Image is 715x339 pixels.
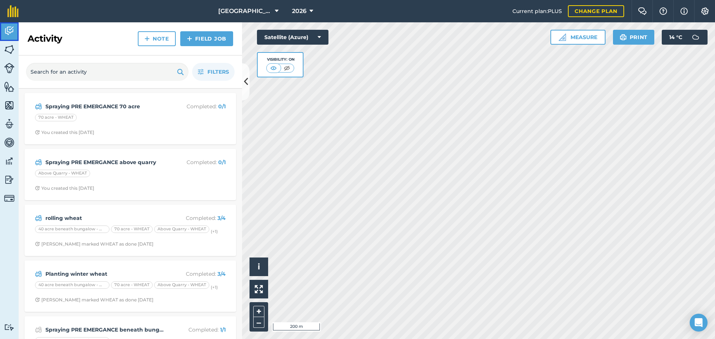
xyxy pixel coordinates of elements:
[45,270,163,278] strong: Planting winter wheat
[35,281,109,289] div: 40 acre beneath bungalow - WHEAT
[255,285,263,293] img: Four arrows, one pointing top left, one top right, one bottom right and the last bottom left
[613,30,655,45] button: Print
[154,226,209,233] div: Above Quarry - WHEAT
[4,324,15,331] img: svg+xml;base64,PD94bWwgdmVyc2lvbj0iMS4wIiBlbmNvZGluZz0idXRmLTgiPz4KPCEtLSBHZW5lcmF0b3I6IEFkb2JlIE...
[220,326,226,333] strong: 1 / 1
[211,285,218,290] small: (+ 1 )
[4,63,15,73] img: svg+xml;base64,PD94bWwgdmVyc2lvbj0iMS4wIiBlbmNvZGluZz0idXRmLTgiPz4KPCEtLSBHZW5lcmF0b3I6IEFkb2JlIE...
[258,262,260,271] span: i
[250,258,268,276] button: i
[154,281,209,289] div: Above Quarry - WHEAT
[218,7,272,16] span: [GEOGRAPHIC_DATA]
[7,5,19,17] img: fieldmargin Logo
[35,102,42,111] img: svg+xml;base64,PD94bWwgdmVyc2lvbj0iMS4wIiBlbmNvZGluZz0idXRmLTgiPz4KPCEtLSBHZW5lcmF0b3I6IEFkb2JlIE...
[680,7,688,16] img: svg+xml;base64,PHN2ZyB4bWxucz0iaHR0cDovL3d3dy53My5vcmcvMjAwMC9zdmciIHdpZHRoPSIxNyIgaGVpZ2h0PSIxNy...
[35,114,77,121] div: 70 acre - WHEAT
[45,102,163,111] strong: Spraying PRE EMERGANCE 70 acre
[4,81,15,92] img: svg+xml;base64,PHN2ZyB4bWxucz0iaHR0cDovL3d3dy53My5vcmcvMjAwMC9zdmciIHdpZHRoPSI1NiIgaGVpZ2h0PSI2MC...
[211,229,218,234] small: (+ 1 )
[35,185,94,191] div: You created this [DATE]
[35,158,42,167] img: svg+xml;base64,PD94bWwgdmVyc2lvbj0iMS4wIiBlbmNvZGluZz0idXRmLTgiPz4KPCEtLSBHZW5lcmF0b3I6IEFkb2JlIE...
[29,209,232,252] a: rolling wheatCompleted: 3/440 acre beneath bungalow - WHEAT70 acre - WHEATAbove Quarry - WHEAT(+1...
[35,241,153,247] div: [PERSON_NAME] marked WHEAT as done [DATE]
[292,7,306,16] span: 2026
[35,170,90,177] div: Above Quarry - WHEAT
[218,159,226,166] strong: 0 / 1
[207,68,229,76] span: Filters
[638,7,647,15] img: Two speech bubbles overlapping with the left bubble in the forefront
[659,7,668,15] img: A question mark icon
[690,314,708,332] div: Open Intercom Messenger
[568,5,624,17] a: Change plan
[45,158,163,166] strong: Spraying PRE EMERGANCE above quarry
[512,7,562,15] span: Current plan : PLUS
[35,130,40,135] img: Clock with arrow pointing clockwise
[35,269,42,278] img: svg+xml;base64,PD94bWwgdmVyc2lvbj0iMS4wIiBlbmNvZGluZz0idXRmLTgiPz4KPCEtLSBHZW5lcmF0b3I6IEFkb2JlIE...
[4,174,15,185] img: svg+xml;base64,PD94bWwgdmVyc2lvbj0iMS4wIiBlbmNvZGluZz0idXRmLTgiPz4KPCEtLSBHZW5lcmF0b3I6IEFkb2JlIE...
[282,64,292,72] img: svg+xml;base64,PHN2ZyB4bWxucz0iaHR0cDovL3d3dy53My5vcmcvMjAwMC9zdmciIHdpZHRoPSI1MCIgaGVpZ2h0PSI0MC...
[217,271,226,277] strong: 3 / 4
[218,103,226,110] strong: 0 / 1
[4,44,15,55] img: svg+xml;base64,PHN2ZyB4bWxucz0iaHR0cDovL3d3dy53My5vcmcvMjAwMC9zdmciIHdpZHRoPSI1NiIgaGVpZ2h0PSI2MC...
[700,7,709,15] img: A cog icon
[253,317,264,328] button: –
[620,33,627,42] img: svg+xml;base64,PHN2ZyB4bWxucz0iaHR0cDovL3d3dy53My5vcmcvMjAwMC9zdmciIHdpZHRoPSIxOSIgaGVpZ2h0PSIyNC...
[4,193,15,204] img: svg+xml;base64,PD94bWwgdmVyc2lvbj0iMS4wIiBlbmNvZGluZz0idXRmLTgiPz4KPCEtLSBHZW5lcmF0b3I6IEFkb2JlIE...
[192,63,235,81] button: Filters
[4,137,15,148] img: svg+xml;base64,PD94bWwgdmVyc2lvbj0iMS4wIiBlbmNvZGluZz0idXRmLTgiPz4KPCEtLSBHZW5lcmF0b3I6IEFkb2JlIE...
[257,30,328,45] button: Satellite (Azure)
[26,63,188,81] input: Search for an activity
[35,242,40,246] img: Clock with arrow pointing clockwise
[111,281,153,289] div: 70 acre - WHEAT
[4,156,15,167] img: svg+xml;base64,PD94bWwgdmVyc2lvbj0iMS4wIiBlbmNvZGluZz0idXRmLTgiPz4KPCEtLSBHZW5lcmF0b3I6IEFkb2JlIE...
[269,64,278,72] img: svg+xml;base64,PHN2ZyB4bWxucz0iaHR0cDovL3d3dy53My5vcmcvMjAwMC9zdmciIHdpZHRoPSI1MCIgaGVpZ2h0PSI0MC...
[45,214,163,222] strong: rolling wheat
[29,153,232,196] a: Spraying PRE EMERGANCE above quarryCompleted: 0/1Above Quarry - WHEATClock with arrow pointing cl...
[166,326,226,334] p: Completed :
[29,97,232,140] a: Spraying PRE EMERGANCE 70 acreCompleted: 0/170 acre - WHEATClock with arrow pointing clockwiseYou...
[177,67,184,76] img: svg+xml;base64,PHN2ZyB4bWxucz0iaHR0cDovL3d3dy53My5vcmcvMjAwMC9zdmciIHdpZHRoPSIxOSIgaGVpZ2h0PSIyNC...
[180,31,233,46] a: Field Job
[4,118,15,129] img: svg+xml;base64,PD94bWwgdmVyc2lvbj0iMS4wIiBlbmNvZGluZz0idXRmLTgiPz4KPCEtLSBHZW5lcmF0b3I6IEFkb2JlIE...
[166,214,226,222] p: Completed :
[35,186,40,191] img: Clock with arrow pointing clockwise
[662,30,708,45] button: 14 °C
[35,325,42,334] img: svg+xml;base64,PD94bWwgdmVyc2lvbj0iMS4wIiBlbmNvZGluZz0idXRmLTgiPz4KPCEtLSBHZW5lcmF0b3I6IEFkb2JlIE...
[29,265,232,307] a: Planting winter wheatCompleted: 3/440 acre beneath bungalow - WHEAT70 acre - WHEATAbove Quarry - ...
[28,33,62,45] h2: Activity
[35,226,109,233] div: 40 acre beneath bungalow - WHEAT
[559,33,566,41] img: Ruler icon
[35,297,153,303] div: [PERSON_NAME] marked WHEAT as done [DATE]
[166,102,226,111] p: Completed :
[4,25,15,36] img: svg+xml;base64,PD94bWwgdmVyc2lvbj0iMS4wIiBlbmNvZGluZz0idXRmLTgiPz4KPCEtLSBHZW5lcmF0b3I6IEFkb2JlIE...
[688,30,703,45] img: svg+xml;base64,PD94bWwgdmVyc2lvbj0iMS4wIiBlbmNvZGluZz0idXRmLTgiPz4KPCEtLSBHZW5lcmF0b3I6IEFkb2JlIE...
[111,226,153,233] div: 70 acre - WHEAT
[45,326,163,334] strong: Spraying PRE EMERGANCE beneath bungalow
[138,31,176,46] a: Note
[4,100,15,111] img: svg+xml;base64,PHN2ZyB4bWxucz0iaHR0cDovL3d3dy53My5vcmcvMjAwMC9zdmciIHdpZHRoPSI1NiIgaGVpZ2h0PSI2MC...
[550,30,606,45] button: Measure
[217,215,226,221] strong: 3 / 4
[35,214,42,223] img: svg+xml;base64,PD94bWwgdmVyc2lvbj0iMS4wIiBlbmNvZGluZz0idXRmLTgiPz4KPCEtLSBHZW5lcmF0b3I6IEFkb2JlIE...
[166,270,226,278] p: Completed :
[669,30,682,45] span: 14 ° C
[253,306,264,317] button: +
[266,57,295,63] div: Visibility: On
[187,34,192,43] img: svg+xml;base64,PHN2ZyB4bWxucz0iaHR0cDovL3d3dy53My5vcmcvMjAwMC9zdmciIHdpZHRoPSIxNCIgaGVpZ2h0PSIyNC...
[35,129,94,135] div: You created this [DATE]
[144,34,150,43] img: svg+xml;base64,PHN2ZyB4bWxucz0iaHR0cDovL3d3dy53My5vcmcvMjAwMC9zdmciIHdpZHRoPSIxNCIgaGVpZ2h0PSIyNC...
[166,158,226,166] p: Completed :
[35,297,40,302] img: Clock with arrow pointing clockwise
